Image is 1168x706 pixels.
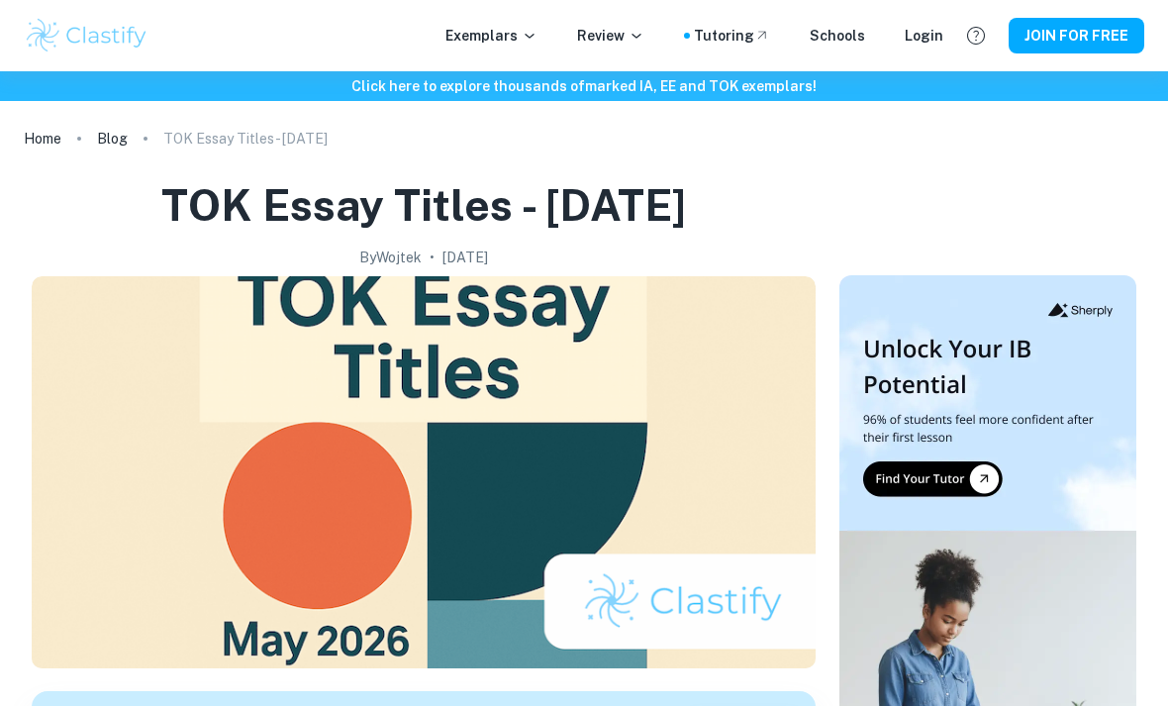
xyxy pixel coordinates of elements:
h2: [DATE] [442,247,488,268]
img: TOK Essay Titles - May 2026 cover image [32,276,816,668]
a: Login [905,25,943,47]
a: Blog [97,125,128,152]
p: Exemplars [445,25,537,47]
h6: Click here to explore thousands of marked IA, EE and TOK exemplars ! [4,75,1164,97]
button: JOIN FOR FREE [1009,18,1144,53]
a: Schools [810,25,865,47]
p: TOK Essay Titles - [DATE] [163,128,328,150]
p: • [430,247,435,268]
a: Home [24,125,61,152]
img: Clastify logo [24,16,149,55]
p: Review [577,25,644,47]
a: Tutoring [694,25,770,47]
h1: TOK Essay Titles - [DATE] [161,176,686,235]
h2: By Wojtek [359,247,422,268]
button: Help and Feedback [959,19,993,52]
